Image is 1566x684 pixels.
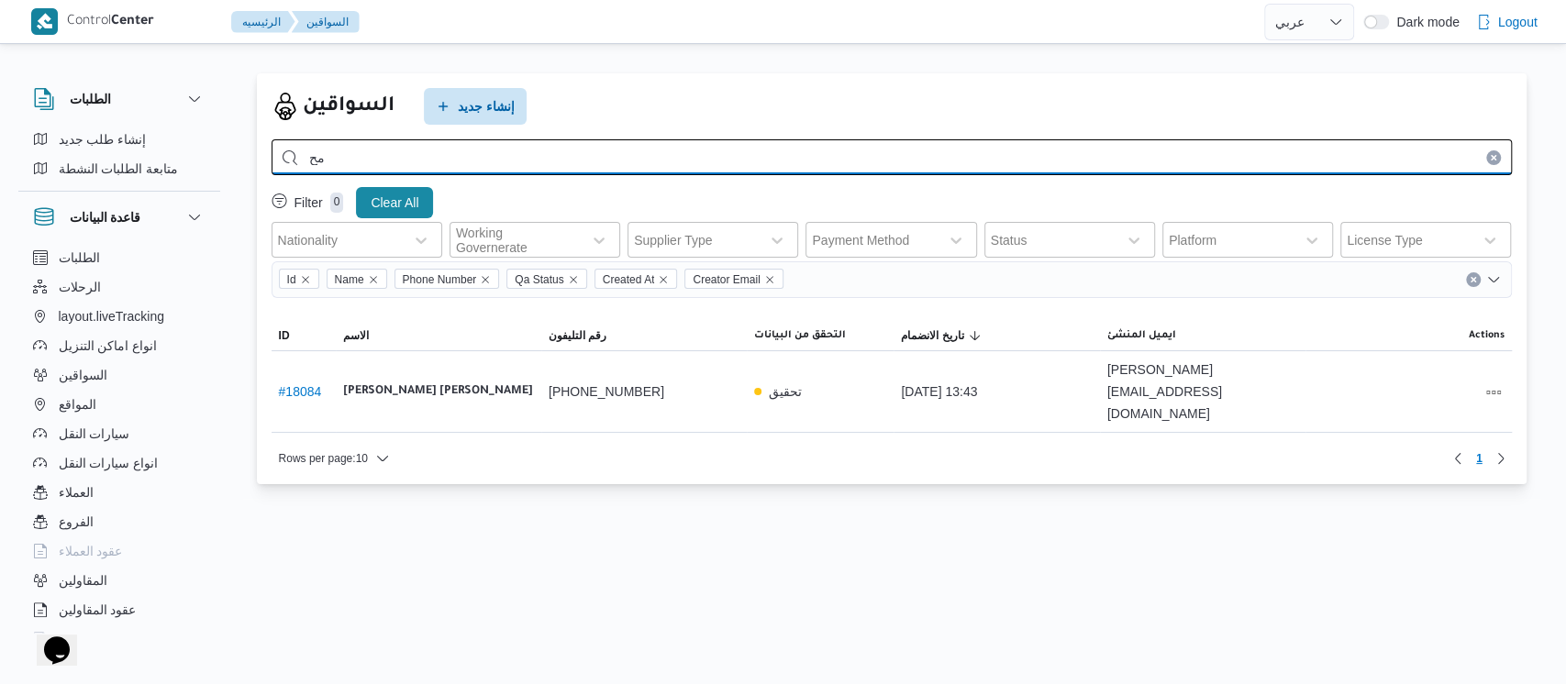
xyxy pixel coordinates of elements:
span: متابعة الطلبات النشطة [59,158,179,180]
span: 1 [1476,447,1483,469]
button: المقاولين [26,566,213,595]
button: Remove Name from selection in this group [368,274,379,285]
button: عقود العملاء [26,536,213,566]
button: تاريخ الانضمامSorted in descending order [894,321,1099,350]
span: Dark mode [1389,15,1459,29]
button: المواقع [26,390,213,419]
span: Creator Email [684,269,783,289]
h3: الطلبات [70,88,111,110]
div: Status [991,233,1027,248]
span: المقاولين [59,569,107,591]
div: Working Governerate [456,226,573,255]
span: Id [279,269,319,289]
button: Clear All [356,187,433,218]
h3: قاعدة البيانات [70,206,141,228]
p: 0 [330,193,344,213]
button: Previous page [1447,447,1469,469]
button: Logout [1469,4,1545,40]
button: Remove Creator Email from selection in this group [764,274,775,285]
p: تحقيق [769,381,802,403]
span: الطلبات [59,247,100,269]
span: Phone Number [403,270,477,290]
span: تاريخ الانضمام; Sorted in descending order [901,328,963,343]
button: All actions [1483,381,1505,403]
button: Remove Id from selection in this group [300,274,311,285]
button: Clear input [1486,150,1501,165]
span: التحقق من البيانات [754,328,846,343]
div: License Type [1347,233,1422,248]
h2: السواقين [303,91,394,123]
iframe: chat widget [18,611,77,666]
span: إنشاء طلب جديد [59,128,147,150]
span: عقود المقاولين [59,599,137,621]
button: الطلبات [26,243,213,272]
button: Remove Created At from selection in this group [658,274,669,285]
div: Payment Method [812,233,909,248]
div: Nationality [278,233,338,248]
svg: Sorted in descending order [968,328,983,343]
span: layout.liveTracking [59,305,164,327]
input: Search... [272,139,1512,175]
button: إنشاء جديد [424,88,527,125]
span: Rows per page : 10 [279,447,368,469]
button: الرحلات [26,272,213,302]
span: سيارات النقل [59,423,130,445]
button: انواع اماكن التنزيل [26,331,213,360]
span: Phone Number [394,269,500,289]
div: Platform [1169,233,1216,248]
div: Supplier Type [634,233,712,248]
button: عقود المقاولين [26,595,213,624]
span: العملاء [59,481,94,503]
span: ايميل المنشئ [1107,328,1176,343]
span: المواقع [59,393,96,415]
button: Remove Phone Number from selection in this group [480,274,491,285]
span: انواع اماكن التنزيل [59,335,158,357]
span: Creator Email [693,270,760,290]
button: Next page [1490,447,1512,469]
b: [PERSON_NAME] [PERSON_NAME] [343,381,533,403]
span: Logout [1498,11,1538,33]
span: رقم التليفون [549,328,606,343]
button: الرئيسيه [231,11,295,33]
button: Clear input [1466,272,1481,287]
span: عقود العملاء [59,540,123,562]
button: الطلبات [33,88,205,110]
span: [DATE] 13:43 [901,381,977,403]
span: Qa Status [506,269,586,289]
button: انواع سيارات النقل [26,448,213,478]
button: Remove Qa Status from selection in this group [568,274,579,285]
span: Name [327,269,387,289]
button: ID [272,321,336,350]
span: Qa Status [515,270,563,290]
div: الطلبات [18,125,220,191]
span: Id [287,270,296,290]
button: layout.liveTracking [26,302,213,331]
span: Created At [603,270,655,290]
button: الاسم [336,321,541,350]
span: Created At [594,269,678,289]
button: Open list of options [1486,272,1501,287]
button: Rows per page:10 [272,447,397,469]
b: Center [111,15,154,29]
span: [PERSON_NAME][EMAIL_ADDRESS][DOMAIN_NAME] [1107,359,1298,425]
span: انواع سيارات النقل [59,452,159,474]
button: الفروع [26,507,213,536]
button: اجهزة التليفون [26,624,213,654]
span: الرحلات [59,276,101,298]
button: العملاء [26,478,213,507]
button: السواقين [26,360,213,390]
button: سيارات النقل [26,419,213,448]
span: [PHONE_NUMBER] [549,381,664,403]
button: السواقين [292,11,360,33]
button: متابعة الطلبات النشطة [26,154,213,183]
span: الاسم [343,328,369,343]
span: الفروع [59,511,94,533]
span: ID [279,328,290,343]
p: Filter [294,195,323,210]
span: إنشاء جديد [458,95,515,117]
img: X8yXhbKr1z7QwAAAABJRU5ErkJggg== [31,8,58,35]
a: #18084 [279,384,322,399]
span: Name [335,270,364,290]
div: قاعدة البيانات [18,243,220,640]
